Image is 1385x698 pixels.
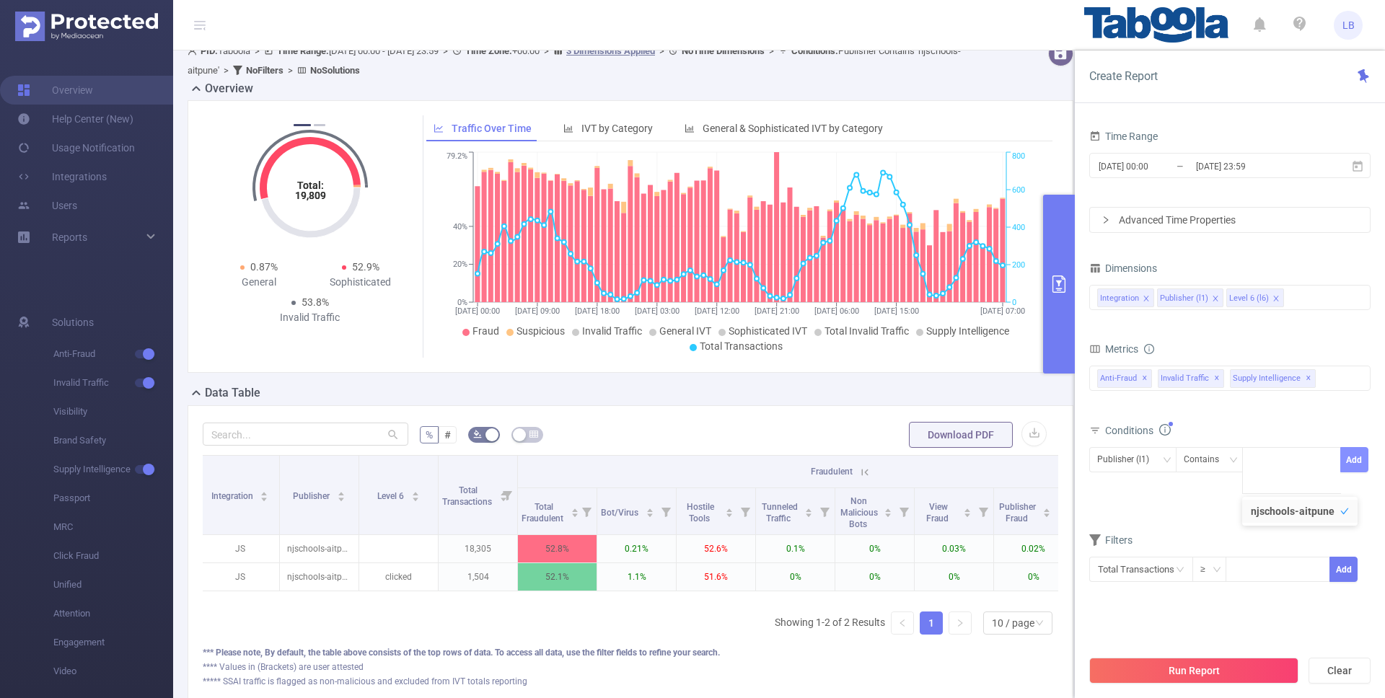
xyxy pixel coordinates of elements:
[250,261,278,273] span: 0.87%
[52,231,87,243] span: Reports
[411,490,419,494] i: icon: caret-up
[949,611,972,635] li: Next Page
[1052,488,1073,534] i: Filter menu
[1309,658,1371,684] button: Clear
[302,296,329,308] span: 53.8%
[566,45,655,56] u: 3 Dimensions Applied
[260,490,268,494] i: icon: caret-up
[840,496,878,529] span: Non Malicious Bots
[522,502,566,523] span: Total Fraudulent
[756,563,835,591] p: 0%
[211,491,255,501] span: Integration
[765,45,778,56] span: >
[634,306,679,316] tspan: [DATE] 03:00
[1090,208,1370,232] div: icon: rightAdvanced Time Properties
[909,422,1013,448] button: Download PDF
[53,570,173,599] span: Unified
[804,506,813,515] div: Sort
[874,306,918,316] tspan: [DATE] 15:00
[576,488,597,534] i: Filter menu
[805,506,813,511] i: icon: caret-up
[894,488,914,534] i: Filter menu
[571,506,579,515] div: Sort
[1089,534,1133,546] span: Filters
[581,123,653,134] span: IVT by Category
[310,275,412,290] div: Sophisticated
[455,306,500,316] tspan: [DATE] 00:00
[518,535,597,562] p: 52.8%
[1144,344,1154,354] i: icon: info-circle
[811,467,853,477] span: Fraudulent
[260,495,268,500] i: icon: caret-down
[337,490,346,498] div: Sort
[465,45,512,56] b: Time Zone:
[775,611,885,635] li: Showing 1-2 of 2 Results
[597,563,676,591] p: 1.1%
[447,152,467,162] tspan: 79.2%
[294,124,311,126] button: 1
[814,488,835,534] i: Filter menu
[1195,156,1311,176] input: End date
[201,535,279,562] p: JS
[725,506,734,515] div: Sort
[53,397,173,426] span: Visibility
[1035,619,1044,629] i: icon: down
[53,599,173,628] span: Attention
[682,45,765,56] b: No Time Dimensions
[337,490,345,494] i: icon: caret-up
[926,325,1009,337] span: Supply Intelligence
[452,123,532,134] span: Traffic Over Time
[205,80,253,97] h2: Overview
[473,430,482,438] i: icon: bg-colors
[729,325,807,337] span: Sophisticated IVT
[891,611,914,635] li: Previous Page
[756,535,835,562] p: 0.1%
[835,563,914,591] p: 0%
[188,46,201,56] i: icon: user
[1306,370,1311,387] span: ✕
[1097,448,1159,472] div: Publisher (l1)
[999,502,1036,523] span: Publisher Fraud
[201,563,279,591] p: JS
[1272,295,1280,304] i: icon: close
[762,502,798,523] span: Tunneled Traffic
[15,12,158,41] img: Protected Media
[700,340,783,352] span: Total Transactions
[17,191,77,220] a: Users
[601,508,641,518] span: Bot/Virus
[574,306,619,316] tspan: [DATE] 18:00
[1340,507,1349,516] i: icon: check
[677,535,755,562] p: 52.6%
[296,180,323,191] tspan: Total:
[920,611,943,635] li: 1
[1105,425,1171,436] span: Conditions
[434,123,444,133] i: icon: line-chart
[726,506,734,511] i: icon: caret-up
[825,325,909,337] span: Total Invalid Traffic
[964,511,972,516] i: icon: caret-down
[310,65,360,76] b: No Solutions
[514,306,559,316] tspan: [DATE] 09:00
[735,488,755,534] i: Filter menu
[208,275,310,290] div: General
[1089,343,1138,355] span: Metrics
[17,162,107,191] a: Integrations
[1157,288,1223,307] li: Publisher (l1)
[814,306,858,316] tspan: [DATE] 06:00
[597,535,676,562] p: 0.21%
[1143,295,1150,304] i: icon: close
[1329,557,1358,582] button: Add
[53,657,173,686] span: Video
[754,306,799,316] tspan: [DATE] 21:00
[1163,456,1171,466] i: icon: down
[203,423,408,446] input: Search...
[377,491,406,501] span: Level 6
[497,456,517,534] i: Filter menu
[1340,447,1368,472] button: Add
[973,488,993,534] i: Filter menu
[1229,289,1269,308] div: Level 6 (l6)
[53,426,173,455] span: Brand Safety
[442,485,494,507] span: Total Transactions
[1089,658,1298,684] button: Run Report
[1012,298,1016,307] tspan: 0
